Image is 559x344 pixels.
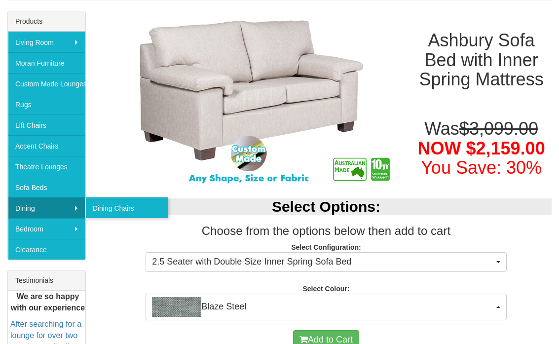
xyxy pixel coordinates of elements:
div: Products [8,11,85,32]
img: Blaze Steel [152,297,201,317]
a: Dining [8,197,85,218]
a: Rugs [8,94,85,115]
strong: Select Configuration: [291,243,361,251]
b: We are so happy with our experience [11,293,85,312]
del: $3,099.00 [459,118,538,139]
button: 2.5 Seater with Double Size Inner Spring Sofa Bed [146,252,506,272]
strong: Select Colour: [302,285,349,293]
a: Lift Chairs [8,115,85,135]
h1: Ashbury Sofa Bed with Inner Spring Mattress [411,31,552,89]
a: Moran Furniture [8,52,85,73]
a: Dining Chairs [85,197,168,218]
a: Clearance [8,239,85,260]
a: Living Room [8,32,85,52]
a: Accent Chairs [8,135,85,156]
a: Sofa Beds [8,177,85,197]
span: NOW $2,159.00 [418,138,545,158]
a: Theatre Lounges [8,156,85,177]
div: Testimonials [8,270,85,291]
a: Bedroom [8,218,85,239]
a: Custom Made Lounges [8,73,85,94]
h3: Choose from the options below then add to cart [101,225,552,237]
span: 2.5 Seater with Double Size Inner Spring Sofa Bed [152,256,493,268]
font: You Save: 30% [421,157,542,178]
h1: Was [411,119,552,178]
button: Blaze SteelBlaze Steel [146,294,506,320]
b: Select Options: [272,198,380,215]
span: Blaze Steel [152,297,493,317]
